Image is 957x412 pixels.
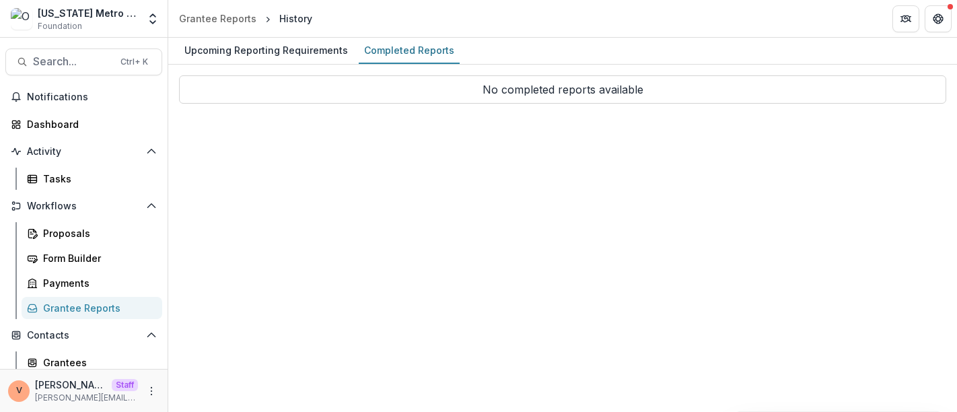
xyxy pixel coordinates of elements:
[143,383,159,399] button: More
[43,301,151,315] div: Grantee Reports
[5,141,162,162] button: Open Activity
[5,48,162,75] button: Search...
[43,355,151,370] div: Grantees
[22,222,162,244] a: Proposals
[22,351,162,374] a: Grantees
[22,297,162,319] a: Grantee Reports
[22,272,162,294] a: Payments
[179,75,946,104] p: No completed reports available
[43,276,151,290] div: Payments
[5,113,162,135] a: Dashboard
[359,40,460,60] div: Completed Reports
[179,38,353,64] a: Upcoming Reporting Requirements
[43,226,151,240] div: Proposals
[22,247,162,269] a: Form Builder
[16,386,22,395] div: Venkat
[43,172,151,186] div: Tasks
[35,378,106,392] p: [PERSON_NAME]
[35,392,138,404] p: [PERSON_NAME][EMAIL_ADDRESS][DOMAIN_NAME]
[38,6,138,20] div: [US_STATE] Metro Parks and Nature Workflow Sandbox
[5,195,162,217] button: Open Workflows
[11,8,32,30] img: Oregon Metro Parks and Nature Workflow Sandbox
[27,330,141,341] span: Contacts
[359,38,460,64] a: Completed Reports
[22,168,162,190] a: Tasks
[143,5,162,32] button: Open entity switcher
[174,9,262,28] a: Grantee Reports
[27,92,157,103] span: Notifications
[179,11,256,26] div: Grantee Reports
[925,5,952,32] button: Get Help
[38,20,82,32] span: Foundation
[112,379,138,391] p: Staff
[27,117,151,131] div: Dashboard
[43,251,151,265] div: Form Builder
[174,9,318,28] nav: breadcrumb
[27,201,141,212] span: Workflows
[27,146,141,158] span: Activity
[5,324,162,346] button: Open Contacts
[279,11,312,26] div: History
[5,86,162,108] button: Notifications
[179,40,353,60] div: Upcoming Reporting Requirements
[892,5,919,32] button: Partners
[118,55,151,69] div: Ctrl + K
[33,55,112,68] span: Search...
